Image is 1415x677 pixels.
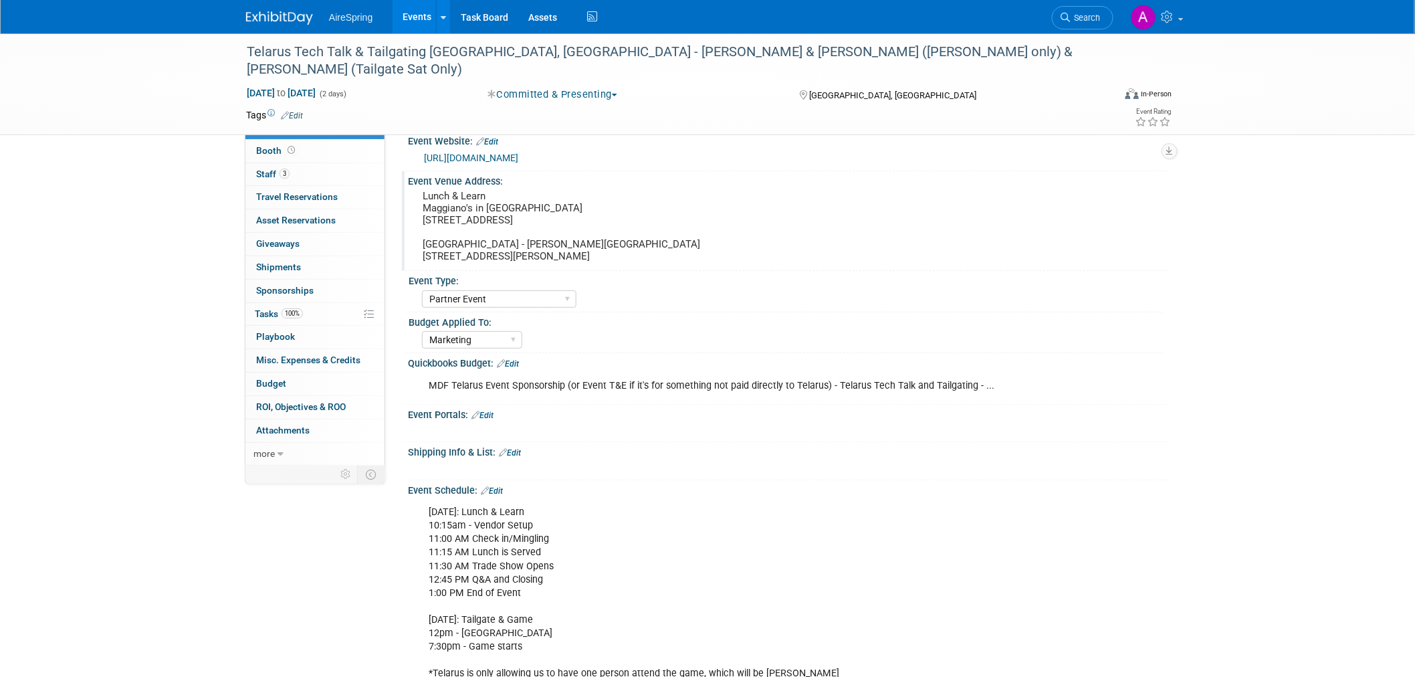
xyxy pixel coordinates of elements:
[334,466,358,483] td: Personalize Event Tab Strip
[358,466,385,483] td: Toggle Event Tabs
[1131,5,1156,30] img: Aila Ortiaga
[256,425,310,436] span: Attachments
[245,419,385,442] a: Attachments
[245,303,385,326] a: Tasks100%
[245,140,385,163] a: Booth
[256,262,301,272] span: Shipments
[1135,108,1172,115] div: Event Rating
[408,480,1169,498] div: Event Schedule:
[245,186,385,209] a: Travel Reservations
[245,163,385,186] a: Staff3
[497,359,519,369] a: Edit
[481,486,503,496] a: Edit
[246,87,316,99] span: [DATE] [DATE]
[280,169,290,179] span: 3
[245,256,385,279] a: Shipments
[245,349,385,372] a: Misc. Expenses & Credits
[256,191,338,202] span: Travel Reservations
[245,280,385,302] a: Sponsorships
[419,373,1022,399] div: MDF Telarus Event Sponsorship (or Event T&E if it's for something not paid directly to Telarus) -...
[423,190,710,262] pre: Lunch & Learn Maggiano's in [GEOGRAPHIC_DATA] [STREET_ADDRESS] [GEOGRAPHIC_DATA] - [PERSON_NAME][...
[245,396,385,419] a: ROI, Objectives & ROO
[318,90,346,98] span: (2 days)
[256,169,290,179] span: Staff
[245,443,385,466] a: more
[409,312,1163,329] div: Budget Applied To:
[246,11,313,25] img: ExhibitDay
[256,215,336,225] span: Asset Reservations
[246,108,303,122] td: Tags
[471,411,494,420] a: Edit
[245,373,385,395] a: Budget
[245,209,385,232] a: Asset Reservations
[483,88,623,102] button: Committed & Presenting
[281,111,303,120] a: Edit
[256,238,300,249] span: Giveaways
[408,171,1169,188] div: Event Venue Address:
[245,233,385,256] a: Giveaways
[1052,6,1113,29] a: Search
[256,378,286,389] span: Budget
[256,355,360,365] span: Misc. Expenses & Credits
[809,90,976,100] span: [GEOGRAPHIC_DATA], [GEOGRAPHIC_DATA]
[1035,86,1172,106] div: Event Format
[424,153,518,163] a: [URL][DOMAIN_NAME]
[255,308,303,319] span: Tasks
[285,145,298,155] span: Booth not reserved yet
[256,145,298,156] span: Booth
[242,40,1093,81] div: Telarus Tech Talk & Tailgating [GEOGRAPHIC_DATA], [GEOGRAPHIC_DATA] - [PERSON_NAME] & [PERSON_NAM...
[245,326,385,349] a: Playbook
[408,353,1169,371] div: Quickbooks Budget:
[476,137,498,147] a: Edit
[253,448,275,459] span: more
[256,285,314,296] span: Sponsorships
[329,12,372,23] span: AireSpring
[1141,89,1172,99] div: In-Person
[256,331,295,342] span: Playbook
[282,308,303,318] span: 100%
[408,442,1169,460] div: Shipping Info & List:
[1125,88,1139,99] img: Format-Inperson.png
[275,88,288,98] span: to
[256,401,346,412] span: ROI, Objectives & ROO
[408,131,1169,149] div: Event Website:
[499,448,521,458] a: Edit
[409,271,1163,288] div: Event Type:
[408,405,1169,422] div: Event Portals:
[1070,13,1101,23] span: Search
